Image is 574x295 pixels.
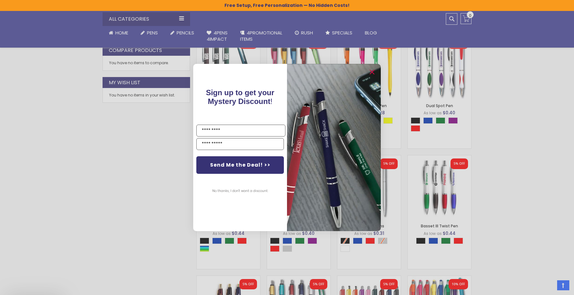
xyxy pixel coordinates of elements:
[206,88,274,106] span: !
[287,64,381,231] img: pop-up-image
[209,183,271,199] button: No thanks, I don't want a discount.
[206,88,274,106] span: Sign up to get your Mystery Discount
[367,67,377,77] button: Close dialog
[196,156,284,174] button: Send Me the Deal! >>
